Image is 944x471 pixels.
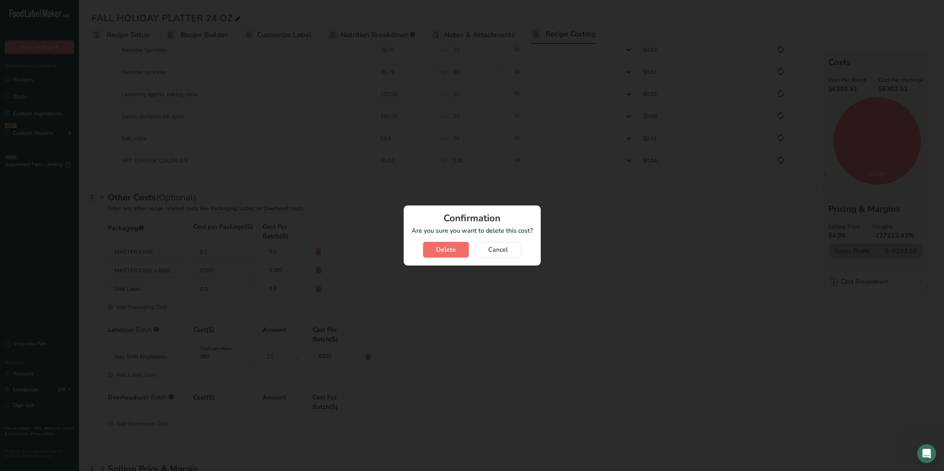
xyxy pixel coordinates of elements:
[475,242,521,258] button: Cancel
[412,213,533,223] div: Confirmation
[423,242,469,258] button: Delete
[436,245,456,254] span: Delete
[488,245,508,254] span: Cancel
[917,444,936,463] iframe: Intercom live chat
[412,226,533,236] p: Are you sure you want to delete this cost?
